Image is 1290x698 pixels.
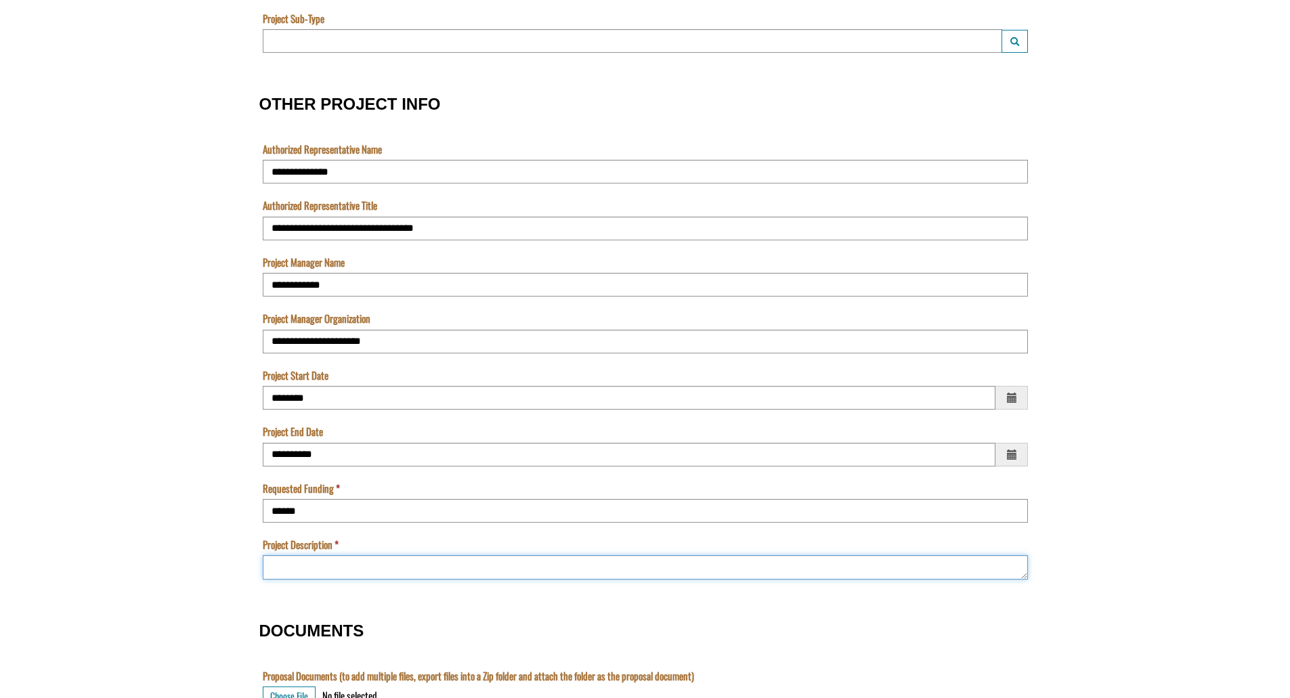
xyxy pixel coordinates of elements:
label: Authorized Representative Title [263,198,377,213]
label: Submissions Due Date [3,113,85,127]
h3: OTHER PROJECT INFO [259,95,1031,113]
label: Project Manager Organization [263,311,370,326]
h3: DOCUMENTS [259,622,1031,640]
label: The name of the custom entity. [3,56,30,70]
span: Choose a date [995,386,1028,410]
input: Program is a required field. [3,18,653,41]
input: Project Sub-Type [263,29,1002,53]
fieldset: OTHER PROJECT INFO [259,81,1031,594]
textarea: Acknowledgement [3,18,653,84]
span: Choose a date [995,443,1028,466]
label: Requested Funding [263,481,340,496]
input: Name [3,74,653,98]
label: Project Start Date [263,368,328,383]
label: Authorized Representative Name [263,142,382,156]
label: Project Sub-Type [263,12,324,26]
label: Project Description [263,538,339,552]
label: Proposal Documents (to add multiple files, export files into a Zip folder and attach the folder a... [263,669,694,683]
textarea: Project Description [263,555,1028,579]
label: Project Manager Name [263,255,345,269]
button: Project Sub-Type Launch lookup modal [1002,30,1028,53]
label: Project End Date [263,424,323,439]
